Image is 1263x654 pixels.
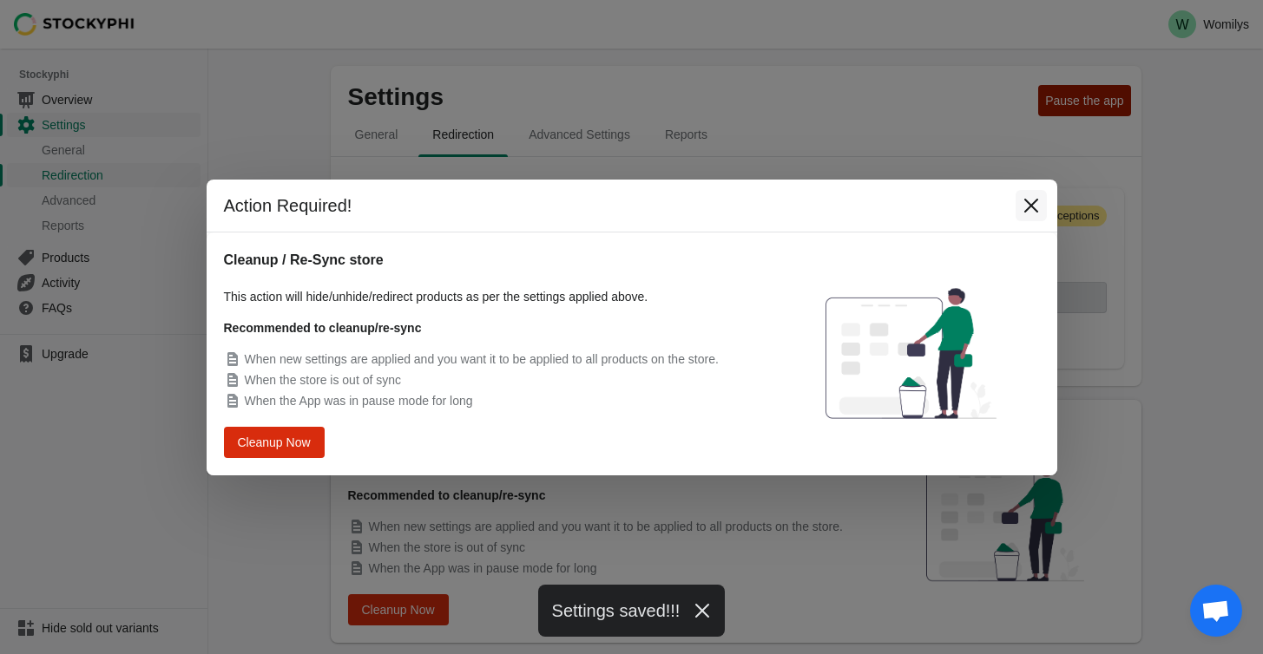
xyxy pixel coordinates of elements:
[224,250,765,271] h2: Cleanup / Re-Sync store
[224,193,998,218] h2: Action Required!
[224,321,422,335] strong: Recommended to cleanup/re-sync
[245,394,473,408] span: When the App was in pause mode for long
[538,585,726,637] div: Settings saved!!!
[245,373,402,387] span: When the store is out of sync
[245,352,719,366] span: When new settings are applied and you want it to be applied to all products on the store.
[224,288,765,305] p: This action will hide/unhide/redirect products as per the settings applied above.
[1190,585,1242,637] div: Open chat
[224,427,324,458] button: Cleanup Now
[1016,190,1047,221] button: Close
[238,435,310,449] span: Cleanup Now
